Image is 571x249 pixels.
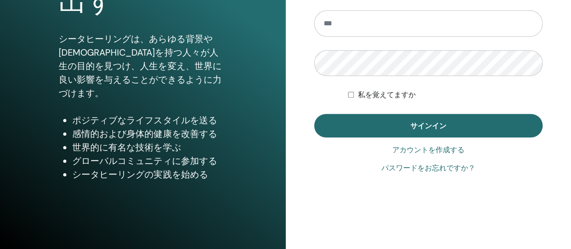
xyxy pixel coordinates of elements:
font: サインイン [410,121,446,131]
font: グローバルコミュニティに参加する [72,155,217,167]
a: パスワードをお忘れですか？ [381,163,475,174]
font: アカウントを作成する [392,146,464,154]
font: 私を覚えてますか [357,90,415,99]
font: 世界的に有名な技術を学ぶ [72,141,181,153]
button: サインイン [314,114,543,137]
font: シータヒーリングは、あらゆる背景や[DEMOGRAPHIC_DATA]を持つ人々が人生の目的を見つけ、人生を変え、世界に良い影響を与えることができるように力づけます。 [59,33,221,99]
font: 感情的および身体的健康を改善する [72,128,217,140]
font: ポジティブなライフスタイルを送る [72,114,217,126]
font: シータヒーリングの実践を始める [72,169,208,180]
div: 無期限または手動でログアウトするまで認証を維持する [348,89,543,100]
font: パスワードをお忘れですか？ [381,164,475,172]
a: アカウントを作成する [392,145,464,155]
